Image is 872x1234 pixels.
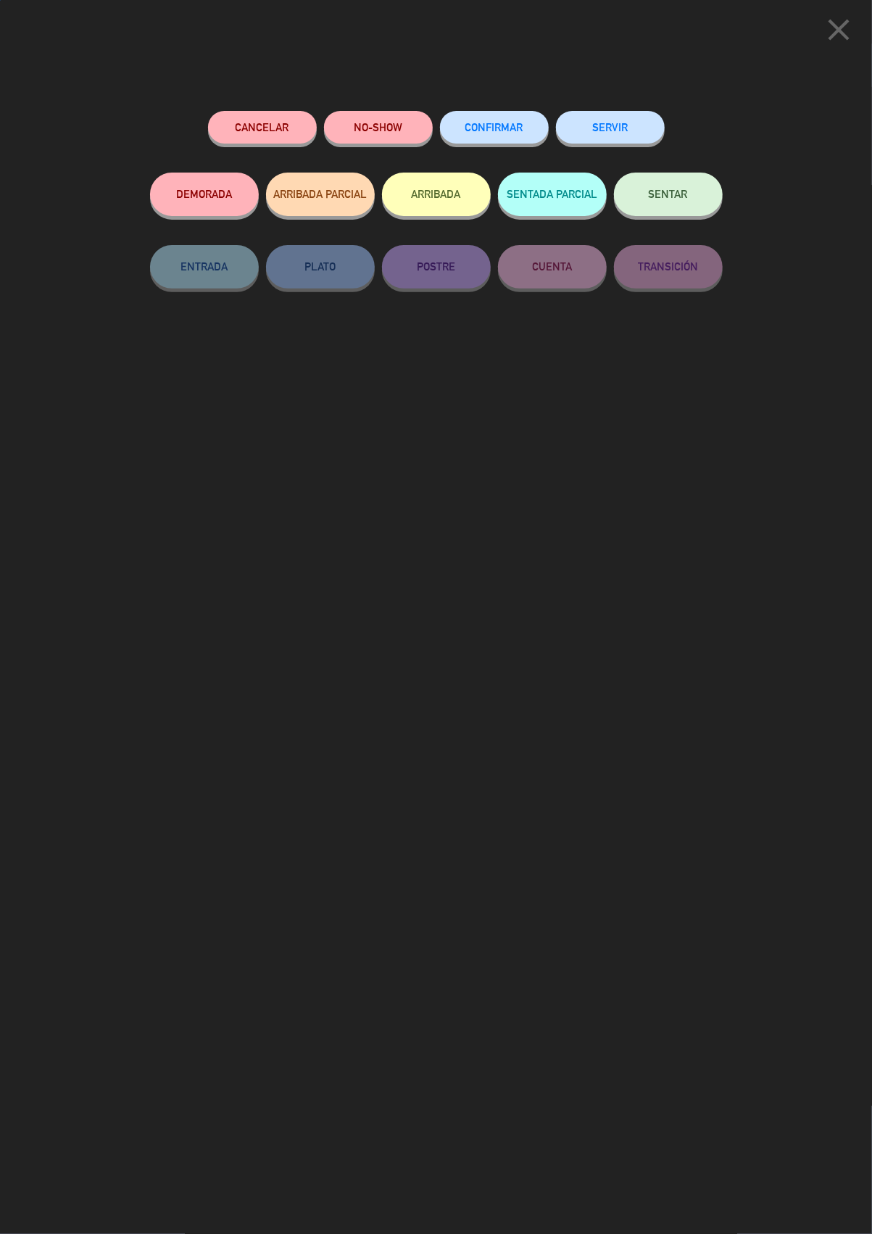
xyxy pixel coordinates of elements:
button: SERVIR [556,111,665,144]
button: CONFIRMAR [440,111,549,144]
span: SENTAR [649,188,688,200]
button: SENTAR [614,173,723,216]
button: TRANSICIÓN [614,245,723,289]
button: Cancelar [208,111,317,144]
button: PLATO [266,245,375,289]
button: CUENTA [498,245,607,289]
button: DEMORADA [150,173,259,216]
span: ARRIBADA PARCIAL [273,188,367,200]
button: POSTRE [382,245,491,289]
button: ENTRADA [150,245,259,289]
button: NO-SHOW [324,111,433,144]
button: close [816,11,861,54]
i: close [821,12,857,48]
span: CONFIRMAR [465,121,523,133]
button: SENTADA PARCIAL [498,173,607,216]
button: ARRIBADA [382,173,491,216]
button: ARRIBADA PARCIAL [266,173,375,216]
